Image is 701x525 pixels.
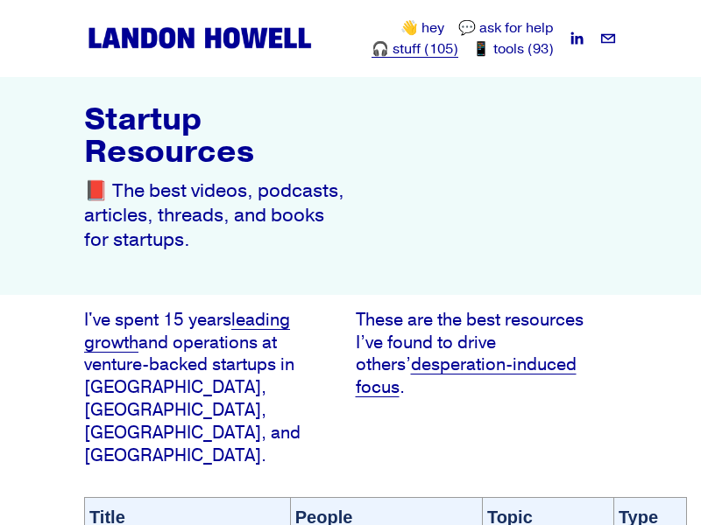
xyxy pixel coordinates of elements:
a: 👋 hey [400,17,444,38]
a: landon.howell@gmail.com [599,30,617,47]
a: desperation-induced focus [356,353,577,398]
img: Landon Howell [84,24,315,52]
p: These are the best resources I’ve found to drive others’ . [356,309,595,399]
p: 📕 The best videos, podcasts, articles, threads, and books for startups. [84,178,346,253]
a: LinkedIn [568,30,585,47]
p: I've spent 15 years and operations at venture-backed startups in [GEOGRAPHIC_DATA], [GEOGRAPHIC_D... [84,309,323,467]
a: 🎧 stuff (105) [372,38,458,59]
a: leading growth [84,309,290,353]
a: 💬 ask for help [458,17,554,38]
a: 📱 tools (93) [472,38,554,59]
strong: Startup Resources [84,99,254,172]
